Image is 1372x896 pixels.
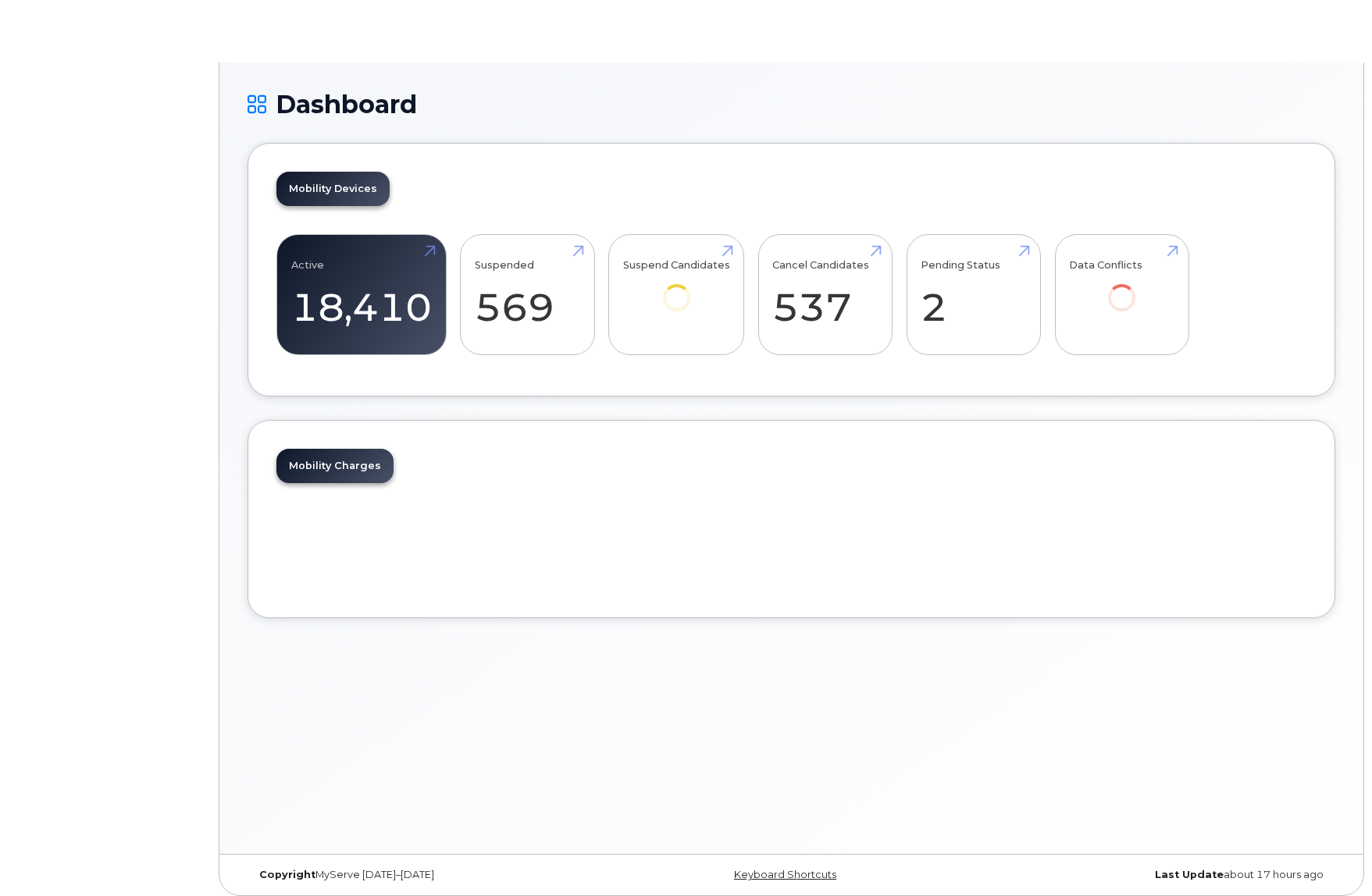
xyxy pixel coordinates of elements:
[475,244,580,347] a: Suspended 569
[734,869,836,880] a: Keyboard Shortcuts
[259,869,315,880] strong: Copyright
[248,91,1335,118] h1: Dashboard
[291,244,432,347] a: Active 18,410
[276,449,394,483] a: Mobility Charges
[1155,869,1224,880] strong: Last Update
[248,869,610,881] div: MyServe [DATE]–[DATE]
[772,244,878,347] a: Cancel Candidates 537
[276,172,390,206] a: Mobility Devices
[973,869,1335,881] div: about 17 hours ago
[921,244,1026,347] a: Pending Status 2
[1069,244,1174,333] a: Data Conflicts
[623,244,730,333] a: Suspend Candidates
